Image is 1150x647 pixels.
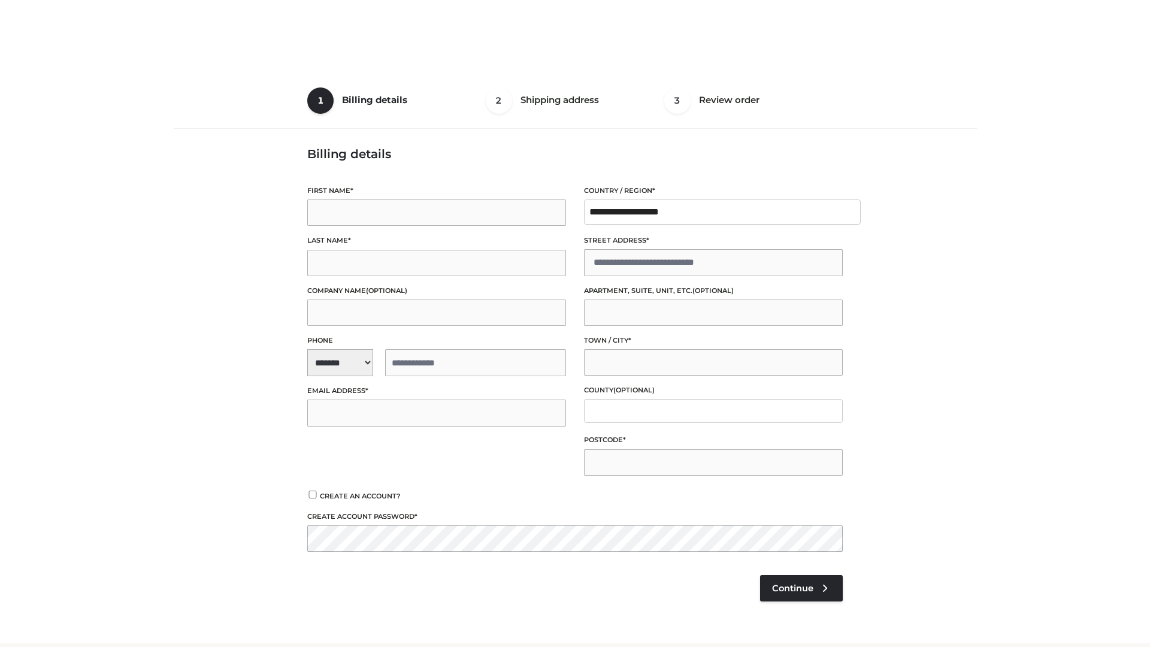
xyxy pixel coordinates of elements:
a: Continue [760,575,843,601]
span: Continue [772,583,813,594]
label: Postcode [584,434,843,446]
label: Last name [307,235,566,246]
span: Billing details [342,94,407,105]
span: (optional) [613,386,655,394]
label: Apartment, suite, unit, etc. [584,285,843,297]
span: Create an account? [320,492,401,500]
input: Create an account? [307,491,318,498]
label: Street address [584,235,843,246]
span: Shipping address [520,94,599,105]
label: County [584,385,843,396]
span: Review order [699,94,759,105]
label: Company name [307,285,566,297]
h3: Billing details [307,147,843,161]
label: Country / Region [584,185,843,196]
label: Town / City [584,335,843,346]
label: Phone [307,335,566,346]
span: 2 [486,87,512,114]
label: Email address [307,385,566,397]
span: 3 [664,87,691,114]
span: (optional) [692,286,734,295]
label: First name [307,185,566,196]
span: (optional) [366,286,407,295]
span: 1 [307,87,334,114]
label: Create account password [307,511,843,522]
